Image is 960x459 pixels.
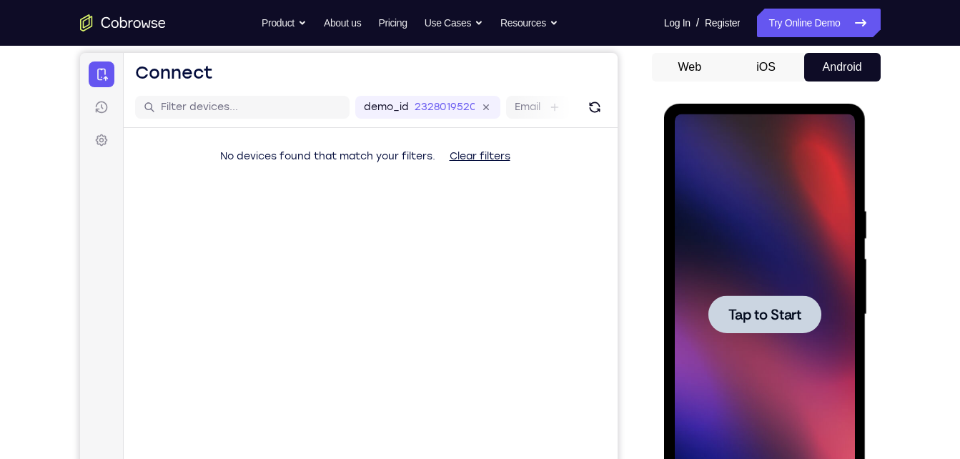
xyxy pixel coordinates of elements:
[262,9,307,37] button: Product
[696,14,699,31] span: /
[247,430,334,459] button: 6-digit code
[324,9,361,37] a: About us
[804,53,881,82] button: Android
[652,53,728,82] button: Web
[664,9,691,37] a: Log In
[44,192,157,229] button: Tap to Start
[757,9,880,37] a: Try Online Demo
[358,89,442,118] button: Clear filters
[378,9,407,37] a: Pricing
[425,9,483,37] button: Use Cases
[80,14,166,31] a: Go to the home page
[500,9,558,37] button: Resources
[705,9,740,37] a: Register
[64,204,137,218] span: Tap to Start
[140,97,355,109] span: No devices found that match your filters.
[728,53,804,82] button: iOS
